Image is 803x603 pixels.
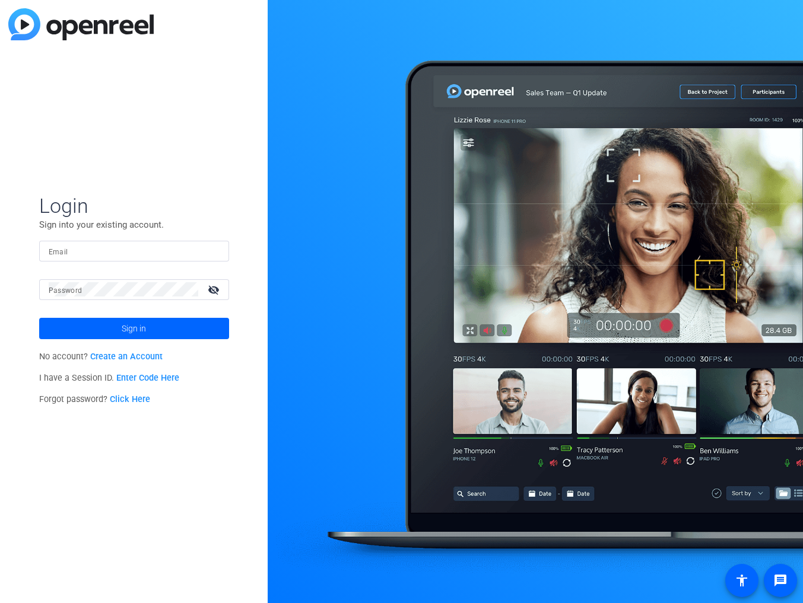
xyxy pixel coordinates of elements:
[49,248,68,256] mat-label: Email
[201,281,229,298] mat-icon: visibility_off
[39,318,229,339] button: Sign in
[116,373,179,383] a: Enter Code Here
[39,218,229,231] p: Sign into your existing account.
[49,244,220,258] input: Enter Email Address
[773,573,788,588] mat-icon: message
[110,394,150,404] a: Click Here
[90,352,163,362] a: Create an Account
[735,573,749,588] mat-icon: accessibility
[8,8,154,40] img: blue-gradient.svg
[122,314,146,343] span: Sign in
[39,352,163,362] span: No account?
[39,373,180,383] span: I have a Session ID.
[49,286,82,295] mat-label: Password
[39,193,229,218] span: Login
[39,394,151,404] span: Forgot password?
